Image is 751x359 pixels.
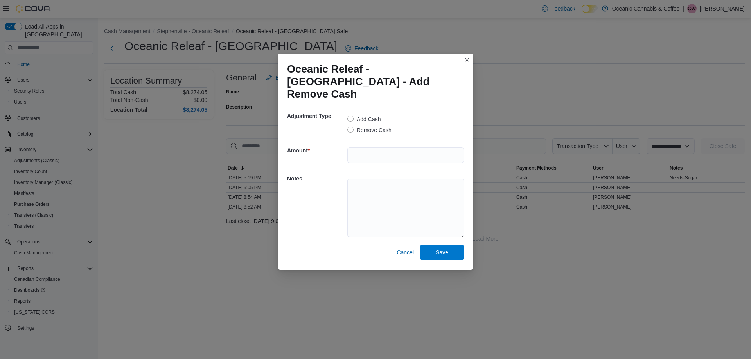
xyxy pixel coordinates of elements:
button: Closes this modal window [462,55,472,64]
button: Save [420,245,464,260]
span: Save [436,248,448,256]
label: Add Cash [347,114,381,124]
button: Cancel [393,245,417,260]
h5: Adjustment Type [287,108,346,124]
label: Remove Cash [347,125,392,135]
h5: Amount [287,143,346,158]
span: Cancel [397,248,414,256]
h5: Notes [287,171,346,186]
h1: Oceanic Releaf - [GEOGRAPHIC_DATA] - Add Remove Cash [287,63,458,100]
